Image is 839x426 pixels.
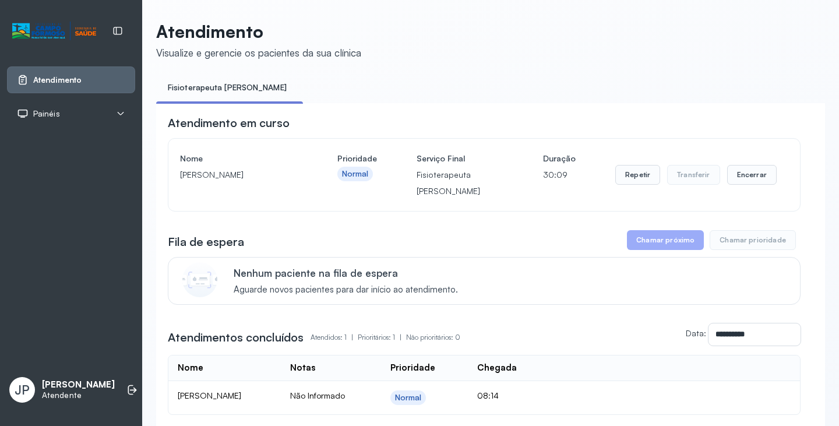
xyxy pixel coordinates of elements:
[337,150,377,167] h4: Prioridade
[686,328,706,338] label: Data:
[477,362,517,374] div: Chegada
[342,169,369,179] div: Normal
[358,329,406,346] p: Prioritários: 1
[156,47,361,59] div: Visualize e gerencie os pacientes da sua clínica
[156,21,361,42] p: Atendimento
[180,167,298,183] p: [PERSON_NAME]
[417,167,503,199] p: Fisioterapeuta [PERSON_NAME]
[156,78,298,97] a: Fisioterapeuta [PERSON_NAME]
[400,333,401,341] span: |
[627,230,704,250] button: Chamar próximo
[477,390,499,400] span: 08:14
[168,329,304,346] h3: Atendimentos concluídos
[234,267,458,279] p: Nenhum paciente na fila de espera
[33,75,82,85] span: Atendimento
[178,362,203,374] div: Nome
[311,329,358,346] p: Atendidos: 1
[290,390,345,400] span: Não Informado
[42,390,115,400] p: Atendente
[234,284,458,295] span: Aguarde novos pacientes para dar início ao atendimento.
[178,390,241,400] span: [PERSON_NAME]
[33,109,60,119] span: Painéis
[667,165,720,185] button: Transferir
[406,329,460,346] p: Não prioritários: 0
[290,362,315,374] div: Notas
[390,362,435,374] div: Prioridade
[180,150,298,167] h4: Nome
[543,150,576,167] h4: Duração
[417,150,503,167] h4: Serviço Final
[12,22,96,41] img: Logotipo do estabelecimento
[351,333,353,341] span: |
[615,165,660,185] button: Repetir
[710,230,796,250] button: Chamar prioridade
[42,379,115,390] p: [PERSON_NAME]
[168,115,290,131] h3: Atendimento em curso
[182,262,217,297] img: Imagem de CalloutCard
[543,167,576,183] p: 30:09
[17,74,125,86] a: Atendimento
[727,165,777,185] button: Encerrar
[395,393,422,403] div: Normal
[168,234,244,250] h3: Fila de espera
